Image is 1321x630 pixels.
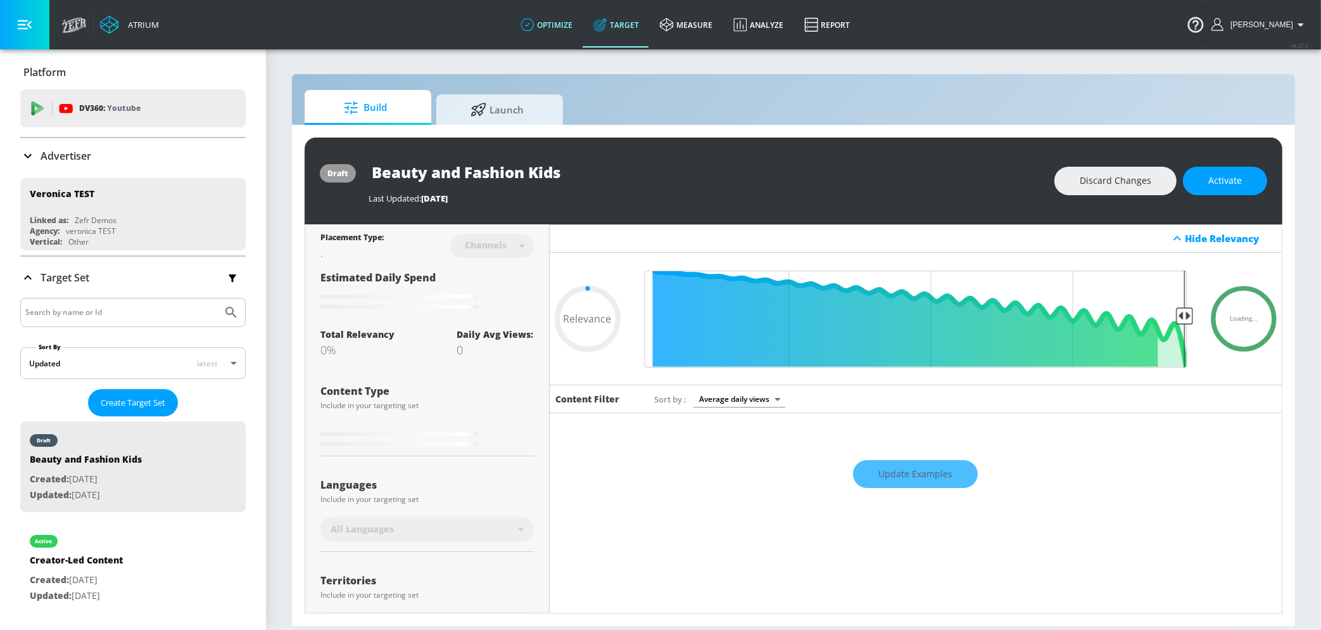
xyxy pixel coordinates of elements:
button: Activate [1183,167,1267,195]
p: Platform [23,65,66,79]
div: Zefr Demos [75,215,117,226]
a: Target [583,2,650,48]
span: Build [317,93,414,123]
span: Updated: [30,489,72,501]
div: Updated [29,358,60,369]
span: Create Target Set [101,395,165,410]
div: Placement Type: [320,232,384,245]
div: Content Type [320,386,534,396]
span: Relevance [564,314,612,324]
span: Created: [30,574,69,586]
span: Activate [1208,173,1242,189]
div: Estimated Daily Spend [320,271,534,313]
span: Loading... [1230,316,1258,322]
div: activeCreator-Led ContentCreated:[DATE]Updated:[DATE] [20,522,246,613]
div: Include in your targeting set [320,402,534,409]
div: Include in your targeting set [320,591,534,599]
div: Average daily views [693,390,785,408]
div: Beauty and Fashion Kids [30,453,142,472]
label: Sort By [36,343,63,351]
div: Linked as: [30,215,68,226]
input: Final Threshold [638,271,1194,368]
div: Last Updated: [369,193,1042,204]
div: Veronica TEST [30,188,94,200]
div: Veronica TESTLinked as:Zefr DemosAgency:veronica TESTVertical:Other [20,178,246,250]
div: Hide Relevancy [550,224,1282,253]
a: Atrium [100,15,159,34]
span: Launch [449,94,545,125]
span: latest [197,358,218,369]
div: Atrium [123,19,159,30]
a: Analyze [723,2,794,48]
button: [PERSON_NAME] [1211,17,1308,32]
p: DV360: [79,101,141,115]
div: draft [327,168,348,179]
div: active [35,538,53,544]
span: All Languages [331,523,394,536]
span: login as: veronica.hernandez@zefr.com [1225,20,1293,29]
button: Create Target Set [88,389,178,416]
div: Other [68,236,89,247]
div: 0 [457,342,534,357]
span: [DATE] [421,193,448,204]
p: [DATE] [30,588,123,604]
div: Include in your targeting set [320,496,534,503]
a: Report [794,2,861,48]
div: Territories [320,575,534,586]
p: Youtube [107,101,141,115]
p: Target Set [41,271,89,285]
p: Advertiser [41,149,91,163]
div: 0% [320,342,395,357]
div: draft [37,437,51,444]
a: measure [650,2,723,48]
div: Daily Avg Views: [457,328,534,340]
span: Updated: [30,589,72,601]
div: Target Set [20,257,246,299]
p: [DATE] [30,472,142,487]
a: optimize [510,2,583,48]
div: Platform [20,55,246,90]
div: Languages [320,480,534,490]
div: Total Relevancy [320,328,395,340]
span: v 4.22.2 [1291,42,1308,49]
p: [DATE] [30,572,123,588]
span: Discard Changes [1080,173,1151,189]
span: Sort by [655,394,687,405]
span: Created: [30,473,69,485]
div: Agency: [30,226,60,236]
div: Channels [459,240,514,250]
span: Estimated Daily Spend [320,271,436,285]
div: veronica TEST [66,226,116,236]
button: Discard Changes [1054,167,1177,195]
div: DV360: Youtube [20,89,246,127]
p: [DATE] [30,487,142,503]
div: Creator-Led Content [30,554,123,572]
input: Search by name or Id [25,304,217,321]
div: Advertiser [20,138,246,174]
div: Hide Relevancy [1185,232,1275,245]
div: draftBeauty and Fashion KidsCreated:[DATE]Updated:[DATE] [20,421,246,512]
div: Vertical: [30,236,62,247]
button: Open Resource Center [1178,6,1213,42]
h6: Content Filter [556,393,620,405]
div: All Languages [320,517,534,542]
